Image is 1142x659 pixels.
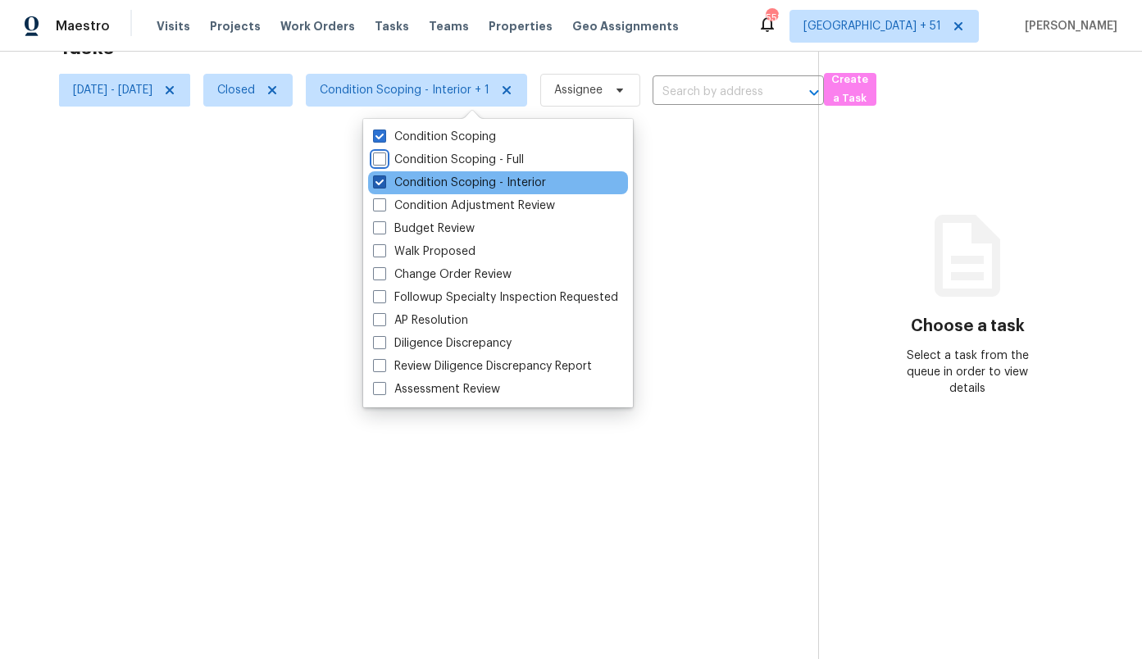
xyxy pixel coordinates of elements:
label: Followup Specialty Inspection Requested [373,289,618,306]
label: Diligence Discrepancy [373,335,512,352]
div: 558 [766,10,777,26]
label: Walk Proposed [373,243,475,260]
label: Condition Scoping - Interior [373,175,546,191]
label: Condition Scoping - Full [373,152,524,168]
label: AP Resolution [373,312,468,329]
label: Assessment Review [373,381,500,398]
label: Budget Review [373,220,475,237]
label: Condition Adjustment Review [373,198,555,214]
label: Review Diligence Discrepancy Report [373,358,592,375]
label: Condition Scoping [373,129,496,145]
label: Change Order Review [373,266,512,283]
